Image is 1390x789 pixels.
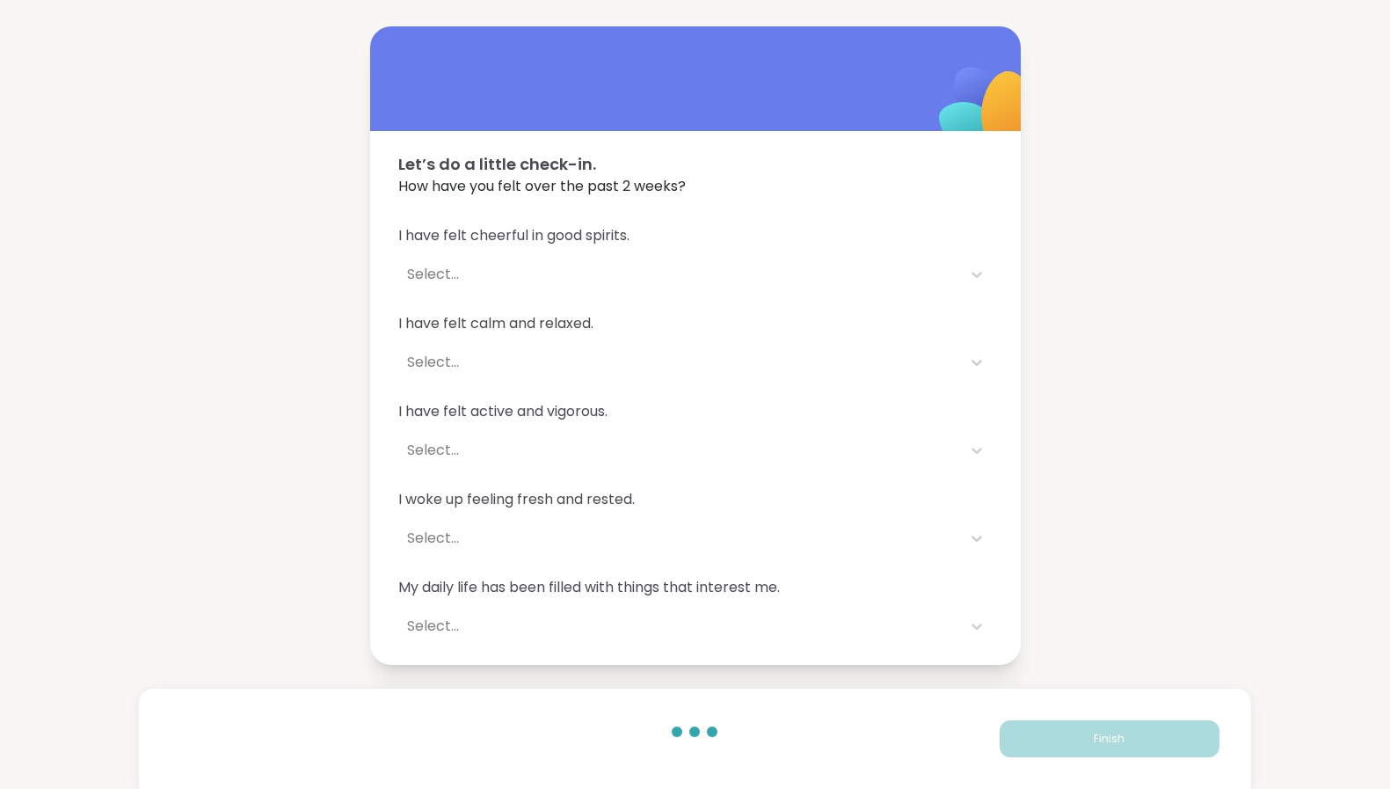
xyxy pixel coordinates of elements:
[398,225,993,246] span: I have felt cheerful in good spirits.
[398,577,993,598] span: My daily life has been filled with things that interest me.
[398,489,993,510] span: I woke up feeling fresh and rested.
[407,352,952,373] div: Select...
[1094,731,1124,747] span: Finish
[407,616,952,637] div: Select...
[1000,720,1219,757] button: Finish
[407,528,952,549] div: Select...
[398,313,993,334] span: I have felt calm and relaxed.
[407,264,952,285] div: Select...
[398,176,993,197] span: How have you felt over the past 2 weeks?
[398,152,993,176] span: Let’s do a little check-in.
[407,440,952,461] div: Select...
[398,401,993,422] span: I have felt active and vigorous.
[898,21,1073,196] img: ShareWell Logomark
